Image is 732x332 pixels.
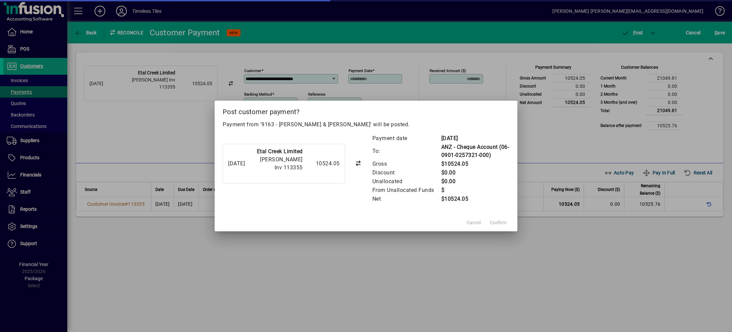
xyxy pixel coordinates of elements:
[441,186,510,195] td: $
[372,160,441,168] td: Gross
[372,177,441,186] td: Unallocated
[260,156,303,171] span: [PERSON_NAME] Inv 113355
[372,168,441,177] td: Discount
[441,177,510,186] td: $0.00
[372,134,441,143] td: Payment date
[441,134,510,143] td: [DATE]
[228,160,247,168] div: [DATE]
[215,101,517,120] h2: Post customer payment?
[441,195,510,203] td: $10524.05
[372,143,441,160] td: To:
[372,186,441,195] td: From Unallocated Funds
[223,121,509,129] p: Payment from '9163 - [PERSON_NAME] & [PERSON_NAME]' will be posted.
[441,143,510,160] td: ANZ - Cheque Account (06-0901-0257321-000)
[441,168,510,177] td: $0.00
[372,195,441,203] td: Net
[257,148,303,155] strong: Etal Creek Limited
[441,160,510,168] td: $10524.05
[306,160,340,168] div: 10524.05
